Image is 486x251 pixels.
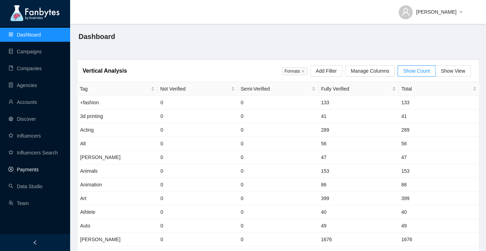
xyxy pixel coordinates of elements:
td: 153 [318,164,399,178]
td: 399 [318,192,399,205]
a: bookCompanies [8,66,42,71]
td: 86 [318,178,399,192]
span: Show Count [403,68,430,74]
span: [PERSON_NAME] [416,8,457,16]
a: containerAgencies [8,82,37,88]
a: pay-circlePayments [8,167,39,172]
td: 47 [399,151,479,164]
td: 40 [318,205,399,219]
td: 0 [238,164,318,178]
td: 0 [158,178,238,192]
span: Formats [282,67,308,75]
td: 0 [158,233,238,246]
td: 86 [399,178,479,192]
td: 0 [158,205,238,219]
td: 133 [318,96,399,110]
span: Fully Verified [321,85,391,93]
span: Semi-Verified [241,85,310,93]
td: Athlete [77,205,158,219]
span: Show View [441,68,465,74]
td: Art [77,192,158,205]
td: 56 [399,137,479,151]
span: left [33,240,38,245]
th: Total [399,82,479,96]
td: [PERSON_NAME] [77,151,158,164]
a: databaseCampaigns [8,49,42,54]
td: 40 [399,205,479,219]
td: 0 [158,164,238,178]
a: usergroup-addTeam [8,200,29,206]
td: 0 [238,205,318,219]
span: Add Filter [316,67,337,75]
td: 0 [238,137,318,151]
td: 49 [318,219,399,233]
td: 0 [158,192,238,205]
td: 153 [399,164,479,178]
td: 289 [318,123,399,137]
td: 0 [238,178,318,192]
td: 0 [238,192,318,205]
td: Acting [77,123,158,137]
article: Vertical Analysis [83,66,127,75]
td: 0 [158,110,238,123]
button: Add Filter [310,65,343,77]
td: 0 [238,151,318,164]
span: Tag [80,85,149,93]
a: userAccounts [8,99,37,105]
td: 0 [158,151,238,164]
td: Animals [77,164,158,178]
a: radar-chartDiscover [8,116,36,122]
button: [PERSON_NAME]down [393,4,468,15]
td: 1676 [399,233,479,246]
td: +fashion [77,96,158,110]
td: 0 [158,219,238,233]
span: Dashboard [79,31,115,42]
td: Auto [77,219,158,233]
td: 0 [238,96,318,110]
a: searchData Studio [8,184,42,189]
td: 399 [399,192,479,205]
td: 0 [158,123,238,137]
td: 47 [318,151,399,164]
td: Animation [77,178,158,192]
span: Total [401,85,471,93]
span: Not Verified [160,85,230,93]
td: 41 [318,110,399,123]
td: 0 [238,123,318,137]
td: 0 [238,219,318,233]
td: 289 [399,123,479,137]
td: 0 [158,137,238,151]
td: 0 [238,110,318,123]
a: appstoreDashboard [8,32,41,38]
th: Semi-Verified [238,82,318,96]
td: [PERSON_NAME] [77,233,158,246]
td: Alt [77,137,158,151]
td: 0 [158,96,238,110]
td: 0 [238,233,318,246]
th: Tag [77,82,157,96]
a: starInfluencers [8,133,41,139]
span: Manage Columns [351,67,389,75]
td: 49 [399,219,479,233]
span: down [459,10,463,14]
span: user [401,8,410,16]
td: 133 [399,96,479,110]
td: 3d printing [77,110,158,123]
a: starInfluencers Search [8,150,58,156]
td: 56 [318,137,399,151]
span: close [301,70,305,73]
td: 1676 [318,233,399,246]
td: 41 [399,110,479,123]
button: Manage Columns [345,65,395,77]
th: Not Verified [157,82,238,96]
th: Fully Verified [318,82,399,96]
